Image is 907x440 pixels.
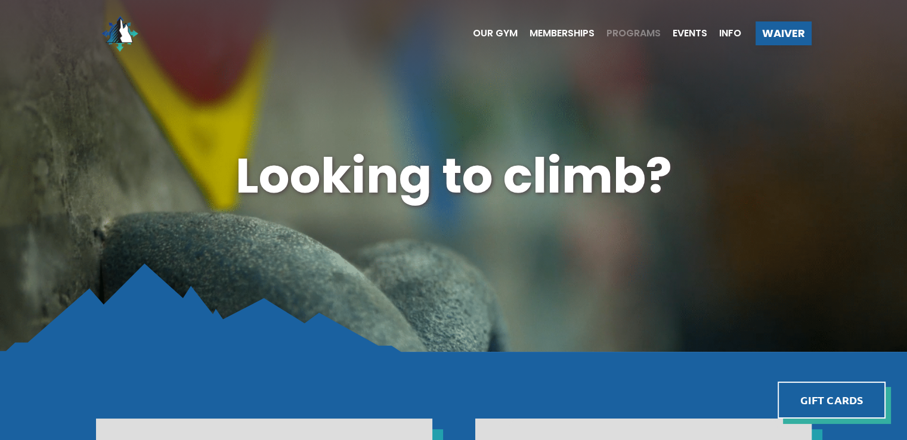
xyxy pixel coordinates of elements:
a: Events [661,29,707,38]
span: Our Gym [473,29,518,38]
span: Info [719,29,741,38]
a: Memberships [518,29,595,38]
span: Waiver [762,28,805,39]
span: Events [673,29,707,38]
img: North Wall Logo [96,10,144,57]
a: Waiver [756,21,812,45]
a: Programs [595,29,661,38]
a: Info [707,29,741,38]
span: Memberships [530,29,595,38]
a: Our Gym [461,29,518,38]
h1: Looking to climb? [96,142,812,210]
span: Programs [606,29,661,38]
